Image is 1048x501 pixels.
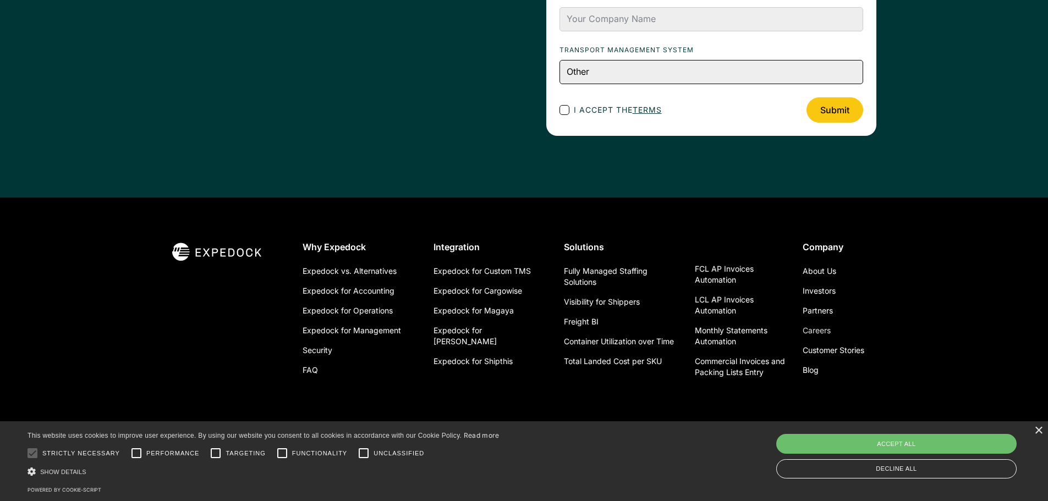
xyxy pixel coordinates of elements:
input: Your Company Name [559,7,863,31]
a: Monthly Statements Automation [695,321,785,351]
a: Expedock for Accounting [303,281,394,301]
span: This website uses cookies to improve user experience. By using our website you consent to all coo... [28,432,462,439]
a: Visibility for Shippers [564,292,640,312]
a: Freight BI [564,312,599,332]
span: Performance [146,449,200,458]
a: terms [633,105,662,114]
a: Read more [464,431,500,439]
span: Targeting [226,449,265,458]
a: Fully Managed Staffing Solutions [564,261,677,292]
a: Expedock for Management [303,321,401,340]
div: Solutions [564,241,677,252]
input: Submit [806,97,863,123]
a: Expedock for Cargowise [434,281,522,301]
a: Container Utilization over Time [564,332,674,351]
div: Company [803,241,876,252]
iframe: Chat Widget [865,382,1048,501]
a: FCL AP Invoices Automation [695,259,785,290]
label: Transport Management System [559,45,863,56]
a: Customer Stories [803,340,864,360]
a: Partners [803,301,833,321]
a: Expedock for Operations [303,301,393,321]
div: Accept all [776,434,1017,454]
span: I accept the [574,104,662,115]
a: Expedock for Shipthis [434,351,513,371]
a: LCL AP Invoices Automation [695,290,785,321]
div: Show details [28,466,500,477]
a: Careers [803,321,831,340]
a: Commercial Invoices and Packing Lists Entry [695,351,785,382]
span: Show details [40,469,86,475]
div: Decline all [776,459,1017,478]
a: Blog [803,360,819,380]
span: Strictly necessary [42,449,120,458]
a: Expedock for Magaya [434,301,514,321]
a: Security [303,340,332,360]
div: Why Expedock [303,241,416,252]
a: Expedock for Custom TMS [434,261,531,281]
span: Functionality [292,449,347,458]
a: Total Landed Cost per SKU [564,351,662,371]
a: About Us [803,261,836,281]
a: Expedock vs. Alternatives [303,261,397,281]
div: Integration [434,241,547,252]
a: Powered by cookie-script [28,487,101,493]
a: FAQ [303,360,318,380]
a: Expedock for [PERSON_NAME] [434,321,547,351]
a: Investors [803,281,836,301]
span: Unclassified [374,449,424,458]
